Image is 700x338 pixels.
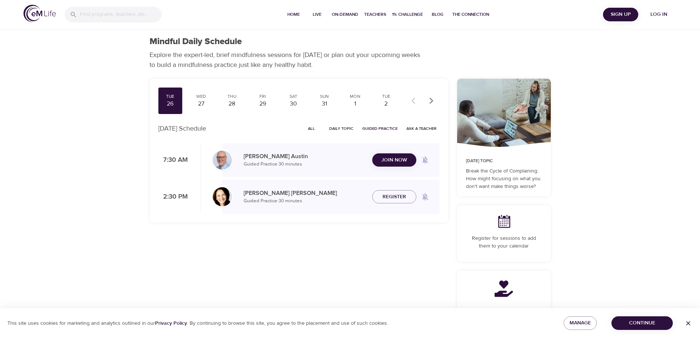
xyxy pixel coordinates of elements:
[192,93,210,100] div: Wed
[24,5,56,22] img: logo
[161,93,180,100] div: Tue
[406,125,437,132] span: Ask a Teacher
[223,93,241,100] div: Thu
[244,198,366,205] p: Guided Practice · 30 minutes
[213,187,232,206] img: Laurie_Weisman-min.jpg
[377,93,395,100] div: Tue
[403,123,439,134] button: Ask a Teacher
[644,10,674,19] span: Log in
[429,11,446,18] span: Blog
[332,11,358,18] span: On-Demand
[466,167,542,191] p: Break the Cycle of Complaining: How might focusing on what you don't want make things worse?
[329,125,353,132] span: Daily Topic
[359,123,401,134] button: Guided Practice
[606,10,635,19] span: Sign Up
[570,319,591,328] span: Manage
[315,93,334,100] div: Sun
[326,123,356,134] button: Daily Topic
[150,36,242,47] h1: Mindful Daily Schedule
[383,192,406,202] span: Register
[372,153,416,167] button: Join Now
[603,8,638,21] button: Sign Up
[364,11,386,18] span: Teachers
[285,11,302,18] span: Home
[346,100,365,108] div: 1
[300,123,323,134] button: All
[150,50,425,70] p: Explore the expert-led, brief mindfulness sessions for [DATE] or plan out your upcoming weeks to ...
[377,100,395,108] div: 2
[254,100,272,108] div: 29
[284,100,303,108] div: 30
[416,188,434,206] span: Remind me when a class goes live every Tuesday at 2:30 PM
[416,151,434,169] span: Remind me when a class goes live every Tuesday at 7:30 AM
[372,190,416,204] button: Register
[452,11,489,18] span: The Connection
[192,100,210,108] div: 27
[308,11,326,18] span: Live
[617,319,667,328] span: Continue
[155,320,187,327] a: Privacy Policy
[564,316,597,330] button: Manage
[641,8,676,21] button: Log in
[611,316,673,330] button: Continue
[303,125,320,132] span: All
[244,161,366,168] p: Guided Practice · 30 minutes
[80,7,162,22] input: Find programs, teachers, etc...
[466,235,542,250] p: Register for sessions to add them to your calendar
[161,100,180,108] div: 26
[362,125,398,132] span: Guided Practice
[213,150,232,170] img: Jim_Austin_Headshot_min.jpg
[284,93,303,100] div: Sat
[466,307,542,330] p: Contribute 14 Mindful Minutes to a charity by joining a community and completing this program.
[244,152,366,161] p: [PERSON_NAME] Austin
[346,93,365,100] div: Mon
[158,124,206,134] p: [DATE] Schedule
[223,100,241,108] div: 28
[158,155,188,165] p: 7:30 AM
[466,158,542,164] p: [DATE] Topic
[315,100,334,108] div: 31
[392,11,423,18] span: 1% Challenge
[381,156,407,165] span: Join Now
[158,192,188,202] p: 2:30 PM
[244,189,366,198] p: [PERSON_NAME] [PERSON_NAME]
[254,93,272,100] div: Fri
